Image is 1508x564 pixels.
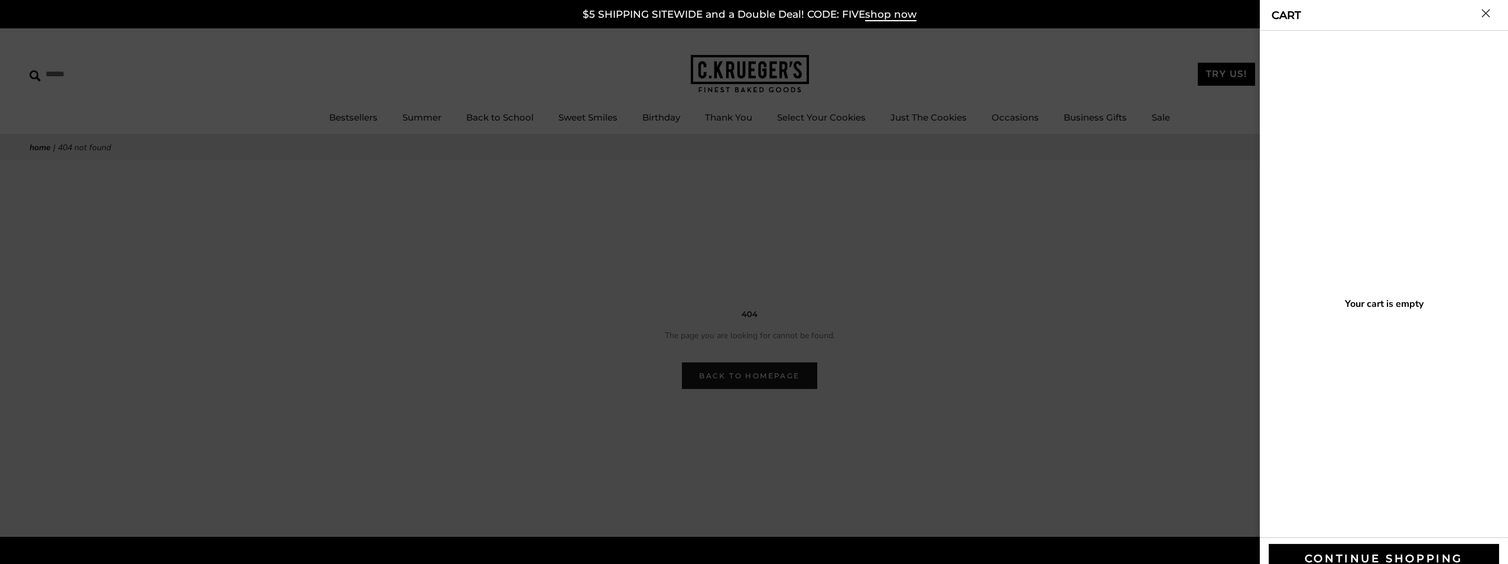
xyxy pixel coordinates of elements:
[9,519,122,555] iframe: Sign Up via Text for Offers
[1481,9,1490,18] button: Close cart
[1260,297,1508,310] p: Your cart is empty
[1272,10,1301,21] a: CART
[1305,553,1463,564] span: Continue shopping
[583,8,916,21] a: $5 SHIPPING SITEWIDE and a Double Deal! CODE: FIVEshop now
[865,8,916,21] span: shop now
